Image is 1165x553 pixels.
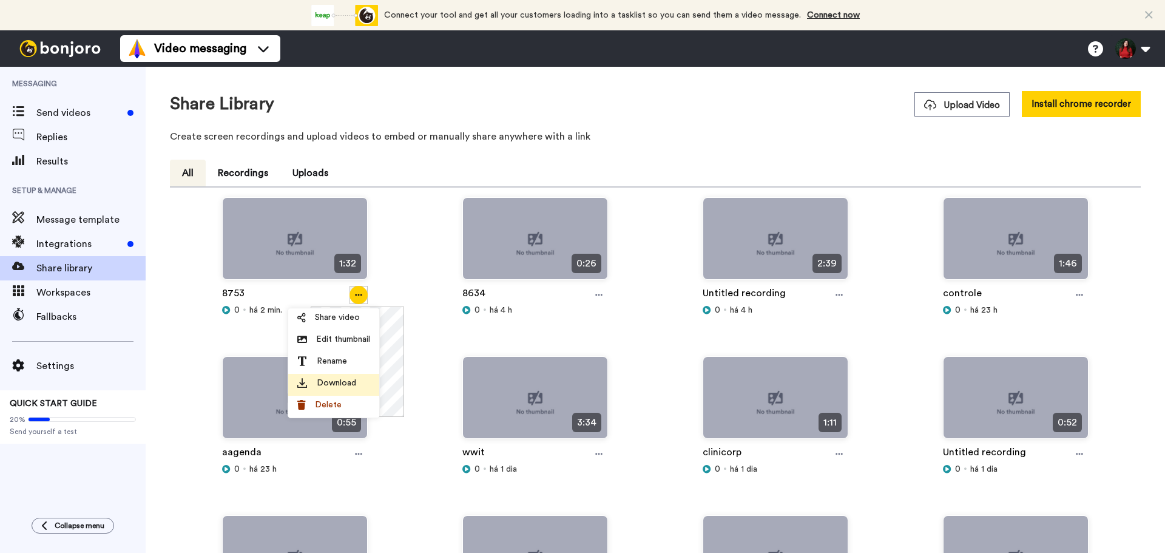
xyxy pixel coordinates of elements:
a: wwit [462,445,485,463]
span: Integrations [36,237,123,251]
img: no-thumbnail.jpg [223,357,367,449]
div: há 4 h [703,304,848,316]
img: no-thumbnail.jpg [703,357,848,449]
img: no-thumbnail.jpg [463,198,607,290]
span: Share library [36,261,146,276]
div: animation [311,5,378,26]
img: no-thumbnail.jpg [944,357,1088,449]
span: Settings [36,359,146,373]
span: 0 [955,304,961,316]
span: 1:11 [819,413,842,432]
div: há 23 h [222,463,368,475]
span: 1:46 [1054,254,1082,273]
span: 0 [234,463,240,475]
span: 0:26 [572,254,601,273]
img: no-thumbnail.jpg [223,198,367,290]
span: 0 [715,304,720,316]
a: Untitled recording [703,286,786,304]
a: controle [943,286,982,304]
a: clinicorp [703,445,741,463]
div: há 2 min. [222,304,368,316]
span: Workspaces [36,285,146,300]
span: 0:55 [332,413,361,432]
div: há 1 dia [943,463,1089,475]
img: no-thumbnail.jpg [944,198,1088,290]
span: Replies [36,130,146,144]
div: há 4 h [462,304,608,316]
img: bj-logo-header-white.svg [15,40,106,57]
span: Collapse menu [55,521,104,531]
div: há 23 h [943,304,1089,316]
span: Download [317,377,356,389]
span: 2:39 [812,254,842,273]
div: há 1 dia [703,463,848,475]
button: Collapse menu [32,518,114,534]
span: Message template [36,212,146,227]
span: 0 [955,463,961,475]
button: Recordings [206,160,280,186]
span: 0:52 [1053,413,1082,432]
a: Connect now [807,11,860,19]
span: 0 [474,304,480,316]
button: Install chrome recorder [1022,91,1141,117]
button: All [170,160,206,186]
span: 3:34 [572,413,601,432]
img: no-thumbnail.jpg [463,357,607,449]
a: 8753 [222,286,245,304]
a: aagenda [222,445,262,463]
span: 0 [234,304,240,316]
span: 0 [474,463,480,475]
a: 8634 [462,286,485,304]
span: Rename [317,355,347,367]
span: Video messaging [154,40,246,57]
span: Delete [315,399,342,411]
span: 0 [715,463,720,475]
span: Share video [315,311,360,324]
span: Edit thumbnail [316,333,370,345]
button: Uploads [280,160,340,186]
a: Untitled recording [943,445,1026,463]
span: Connect your tool and get all your customers loading into a tasklist so you can send them a video... [384,11,801,19]
h1: Share Library [170,95,274,114]
span: Send videos [36,106,123,120]
span: Results [36,154,146,169]
span: 20% [10,415,25,424]
img: no-thumbnail.jpg [703,198,848,290]
img: vm-color.svg [127,39,147,58]
p: Create screen recordings and upload videos to embed or manually share anywhere with a link [170,129,1141,144]
span: 1:32 [334,254,361,273]
div: há 1 dia [462,463,608,475]
span: QUICK START GUIDE [10,399,97,408]
span: Fallbacks [36,310,146,324]
span: Upload Video [924,99,1000,112]
button: Upload Video [914,92,1010,117]
span: Send yourself a test [10,427,136,436]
